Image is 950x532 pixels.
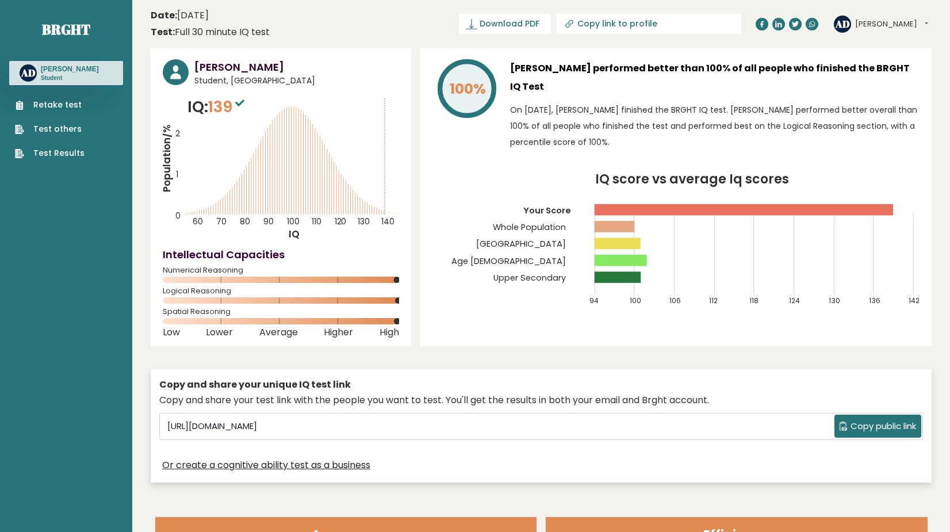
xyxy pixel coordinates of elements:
b: Test: [151,25,175,39]
tspan: 1 [176,169,178,180]
tspan: 140 [382,216,395,227]
tspan: 110 [312,216,321,227]
tspan: 100 [629,296,641,305]
h3: [PERSON_NAME] [194,59,399,75]
tspan: 124 [789,296,800,305]
tspan: 94 [589,296,599,305]
tspan: Upper Secondary [493,272,566,284]
tspan: 100 [287,216,300,227]
tspan: 60 [193,216,203,227]
tspan: IQ [289,227,300,241]
span: 139 [208,96,247,117]
p: On [DATE], [PERSON_NAME] finished the BRGHT IQ test. [PERSON_NAME] performed better overall than ... [510,102,920,150]
span: Numerical Reasoning [163,268,399,273]
div: Copy and share your test link with the people you want to test. You'll get the results in both yo... [159,393,923,407]
tspan: 136 [869,296,880,305]
h4: Intellectual Capacities [163,247,399,262]
tspan: 0 [175,210,181,221]
span: Download PDF [480,18,539,30]
tspan: 70 [216,216,227,227]
text: AD [21,66,36,79]
tspan: IQ score vs average Iq scores [595,170,789,188]
a: Download PDF [459,14,551,34]
a: Test others [15,123,85,135]
tspan: 2 [175,128,180,139]
a: Test Results [15,147,85,159]
tspan: [GEOGRAPHIC_DATA] [476,239,566,250]
span: Student, [GEOGRAPHIC_DATA] [194,75,399,87]
tspan: 80 [240,216,250,227]
span: Low [163,330,180,335]
a: Retake test [15,99,85,111]
p: Student [41,74,99,82]
tspan: Population/% [160,125,174,192]
tspan: 106 [669,296,681,305]
span: Copy public link [851,420,916,433]
tspan: 120 [335,216,347,227]
tspan: 130 [358,216,370,227]
tspan: 90 [263,216,274,227]
time: [DATE] [151,9,209,22]
span: Spatial Reasoning [163,309,399,314]
a: Brght [42,20,90,39]
h3: [PERSON_NAME] performed better than 100% of all people who finished the BRGHT IQ Test [510,59,920,96]
button: Copy public link [834,415,921,438]
tspan: 142 [909,296,920,305]
div: Full 30 minute IQ test [151,25,270,39]
text: AD [835,17,850,30]
span: Logical Reasoning [163,289,399,293]
tspan: Age [DEMOGRAPHIC_DATA] [451,255,566,267]
b: Date: [151,9,177,22]
p: IQ: [187,95,247,118]
div: Copy and share your unique IQ test link [159,378,923,392]
button: [PERSON_NAME] [855,18,928,30]
tspan: 112 [709,296,718,305]
a: Or create a cognitive ability test as a business [162,458,370,472]
h3: [PERSON_NAME] [41,64,99,74]
tspan: 100% [450,79,486,99]
span: High [380,330,399,335]
tspan: Whole Population [493,221,566,233]
span: Lower [206,330,233,335]
span: Average [259,330,298,335]
tspan: 118 [749,296,758,305]
tspan: 130 [829,296,840,305]
tspan: Your Score [523,205,571,216]
span: Higher [324,330,353,335]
